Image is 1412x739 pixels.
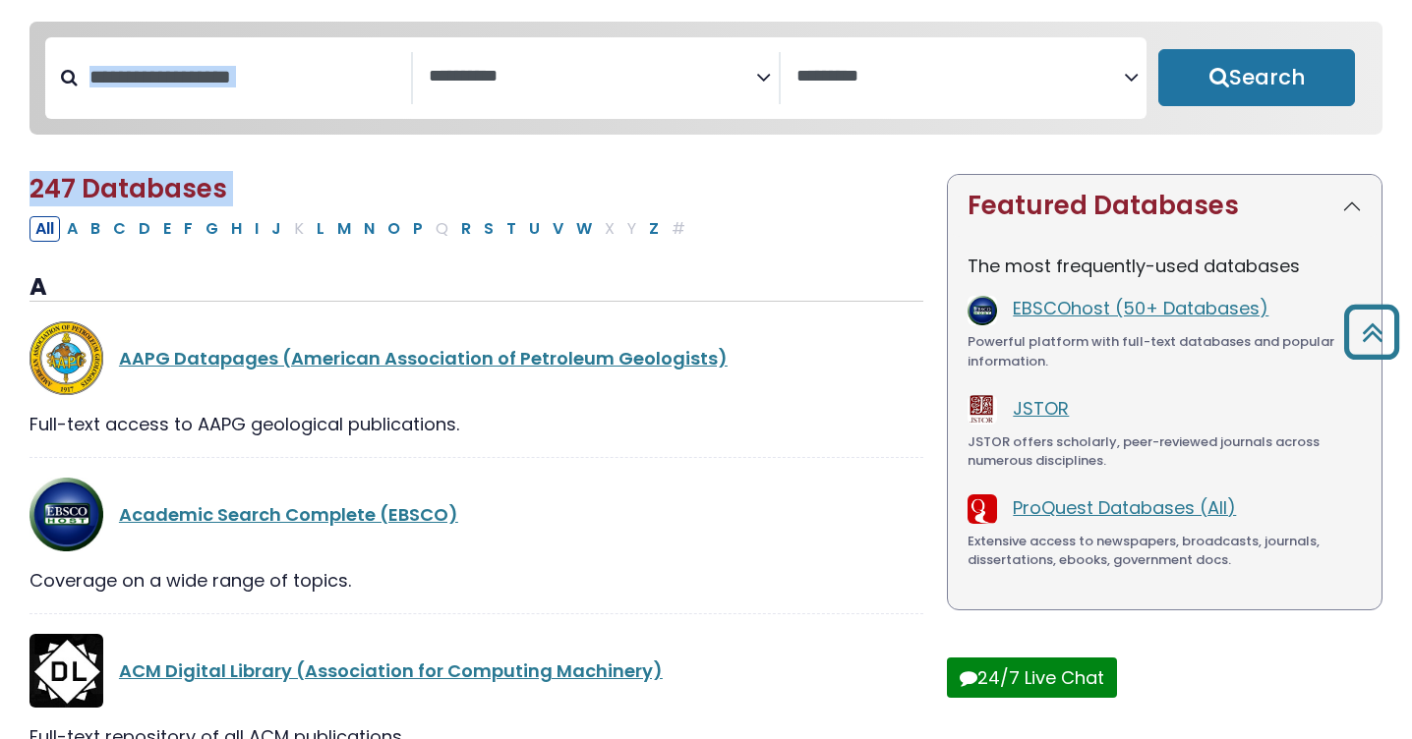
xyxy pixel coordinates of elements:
div: JSTOR offers scholarly, peer-reviewed journals across numerous disciplines. [968,432,1362,471]
button: Filter Results O [382,216,406,242]
a: AAPG Datapages (American Association of Petroleum Geologists) [119,346,728,370]
button: Filter Results S [478,216,500,242]
button: Filter Results E [157,216,177,242]
input: Search database by title or keyword [78,61,411,93]
div: Alpha-list to filter by first letter of database name [29,215,693,240]
a: EBSCOhost (50+ Databases) [1013,296,1268,320]
button: Filter Results L [311,216,330,242]
button: Filter Results I [249,216,265,242]
button: Filter Results B [85,216,106,242]
button: Filter Results V [547,216,569,242]
button: Filter Results P [407,216,429,242]
button: Filter Results A [61,216,84,242]
div: Coverage on a wide range of topics. [29,567,923,594]
button: Filter Results F [178,216,199,242]
button: Filter Results R [455,216,477,242]
button: Filter Results N [358,216,381,242]
button: Filter Results M [331,216,357,242]
a: ProQuest Databases (All) [1013,495,1236,520]
a: JSTOR [1013,396,1069,421]
button: All [29,216,60,242]
span: 247 Databases [29,171,227,206]
button: Submit for Search Results [1158,49,1355,106]
button: Filter Results C [107,216,132,242]
nav: Search filters [29,22,1383,136]
button: Filter Results D [133,216,156,242]
div: Powerful platform with full-text databases and popular information. [968,332,1362,370]
button: 24/7 Live Chat [947,657,1117,698]
button: Filter Results U [523,216,546,242]
div: Full-text access to AAPG geological publications. [29,411,923,437]
button: Filter Results J [265,216,287,242]
p: The most frequently-used databases [968,253,1362,279]
a: Back to Top [1336,313,1407,350]
button: Filter Results G [200,216,224,242]
button: Featured Databases [948,175,1382,237]
textarea: Search [429,67,756,87]
button: Filter Results H [225,216,248,242]
button: Filter Results T [500,216,522,242]
button: Filter Results Z [643,216,665,242]
a: ACM Digital Library (Association for Computing Machinery) [119,658,663,683]
h3: A [29,273,923,303]
textarea: Search [796,67,1124,87]
div: Extensive access to newspapers, broadcasts, journals, dissertations, ebooks, government docs. [968,532,1362,570]
a: Academic Search Complete (EBSCO) [119,502,458,527]
button: Filter Results W [570,216,598,242]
